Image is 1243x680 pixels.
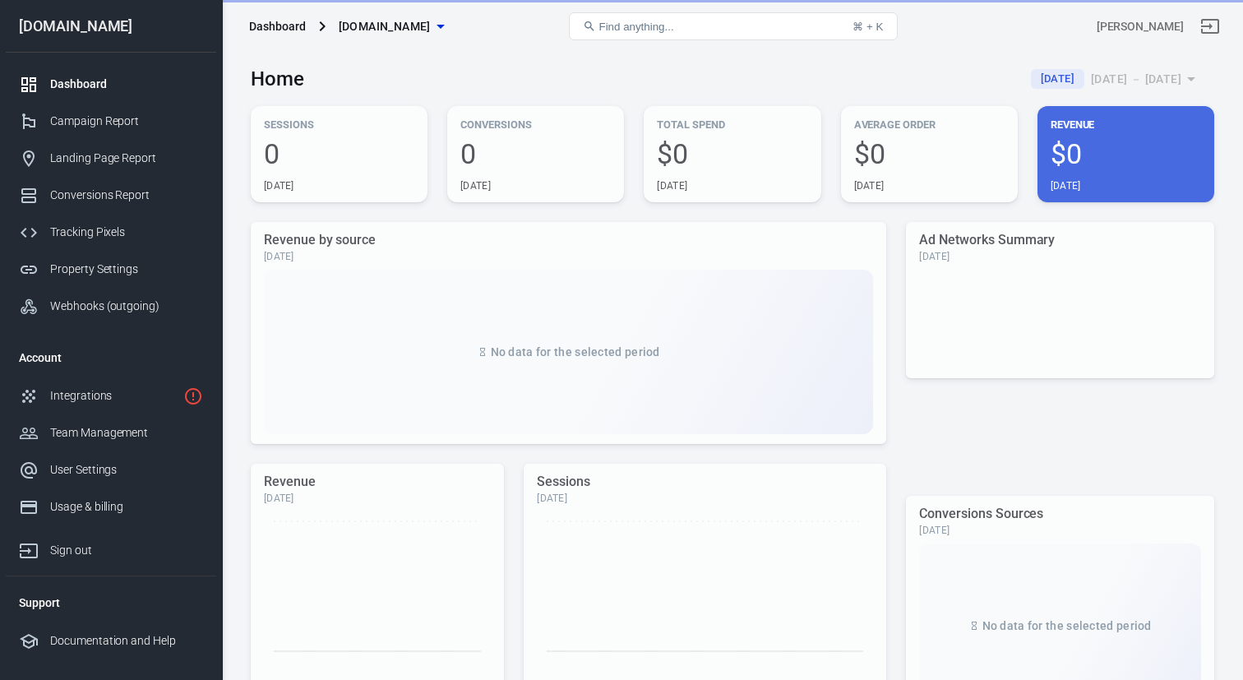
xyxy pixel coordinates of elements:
div: Account id: jKzc0AbW [1097,18,1184,35]
div: [DOMAIN_NAME] [6,19,216,34]
a: Usage & billing [6,488,216,525]
span: vitorama.com [339,16,431,37]
a: Campaign Report [6,103,216,140]
div: User Settings [50,461,203,479]
div: Tracking Pixels [50,224,203,241]
a: Dashboard [6,66,216,103]
div: Landing Page Report [50,150,203,167]
div: Conversions Report [50,187,203,204]
li: Support [6,583,216,622]
a: Conversions Report [6,177,216,214]
a: Integrations [6,377,216,414]
div: Team Management [50,424,203,442]
a: User Settings [6,451,216,488]
div: Property Settings [50,261,203,278]
div: Dashboard [249,18,306,35]
div: Webhooks (outgoing) [50,298,203,315]
span: Find anything... [599,21,674,33]
div: Sign out [50,542,203,559]
a: Tracking Pixels [6,214,216,251]
a: Sign out [1190,7,1230,46]
button: [DOMAIN_NAME] [332,12,451,42]
div: Dashboard [50,76,203,93]
li: Account [6,338,216,377]
h3: Home [251,67,304,90]
div: ⌘ + K [853,21,883,33]
button: Find anything...⌘ + K [569,12,898,40]
a: Landing Page Report [6,140,216,177]
div: Usage & billing [50,498,203,516]
div: Campaign Report [50,113,203,130]
a: Property Settings [6,251,216,288]
a: Sign out [6,525,216,569]
a: Team Management [6,414,216,451]
div: Integrations [50,387,177,405]
svg: 1 networks not verified yet [183,386,203,406]
a: Webhooks (outgoing) [6,288,216,325]
div: Documentation and Help [50,632,203,650]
